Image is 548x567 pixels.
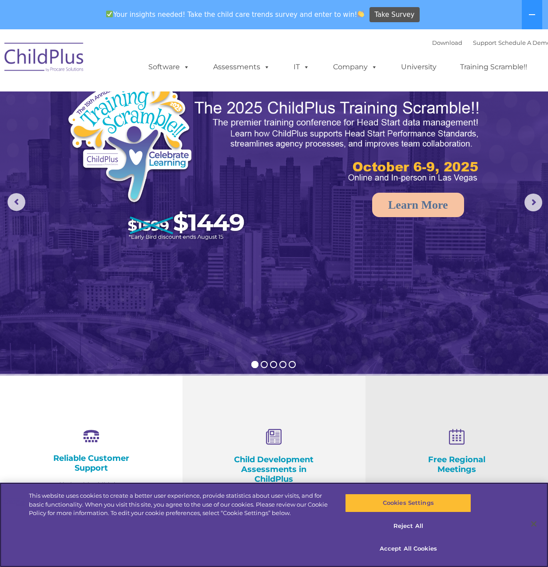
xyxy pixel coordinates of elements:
[473,39,496,46] a: Support
[357,11,364,17] img: 👏
[451,58,536,76] a: Training Scramble!!
[345,494,471,512] button: Cookies Settings
[345,539,471,558] button: Accept All Cookies
[44,453,138,473] h4: Reliable Customer Support
[392,58,445,76] a: University
[374,7,414,23] span: Take Survey
[324,58,386,76] a: Company
[227,455,321,484] h4: Child Development Assessments in ChildPlus
[204,58,279,76] a: Assessments
[44,480,138,557] p: Need help with ChildPlus? We offer many convenient ways to contact our amazing Customer Support r...
[524,514,544,534] button: Close
[139,58,199,76] a: Software
[123,95,160,102] span: Phone number
[432,39,462,46] a: Download
[410,455,504,474] h4: Free Regional Meetings
[106,11,113,17] img: ✅
[410,481,504,559] p: Not using ChildPlus? These are a great opportunity to network and learn from ChildPlus users. Fin...
[372,193,464,217] a: Learn More
[123,59,150,65] span: Last name
[345,517,471,535] button: Reject All
[102,6,368,23] span: Your insights needed! Take the child care trends survey and enter to win!
[285,58,318,76] a: IT
[29,492,329,518] div: This website uses cookies to create a better user experience, provide statistics about user visit...
[369,7,420,23] a: Take Survey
